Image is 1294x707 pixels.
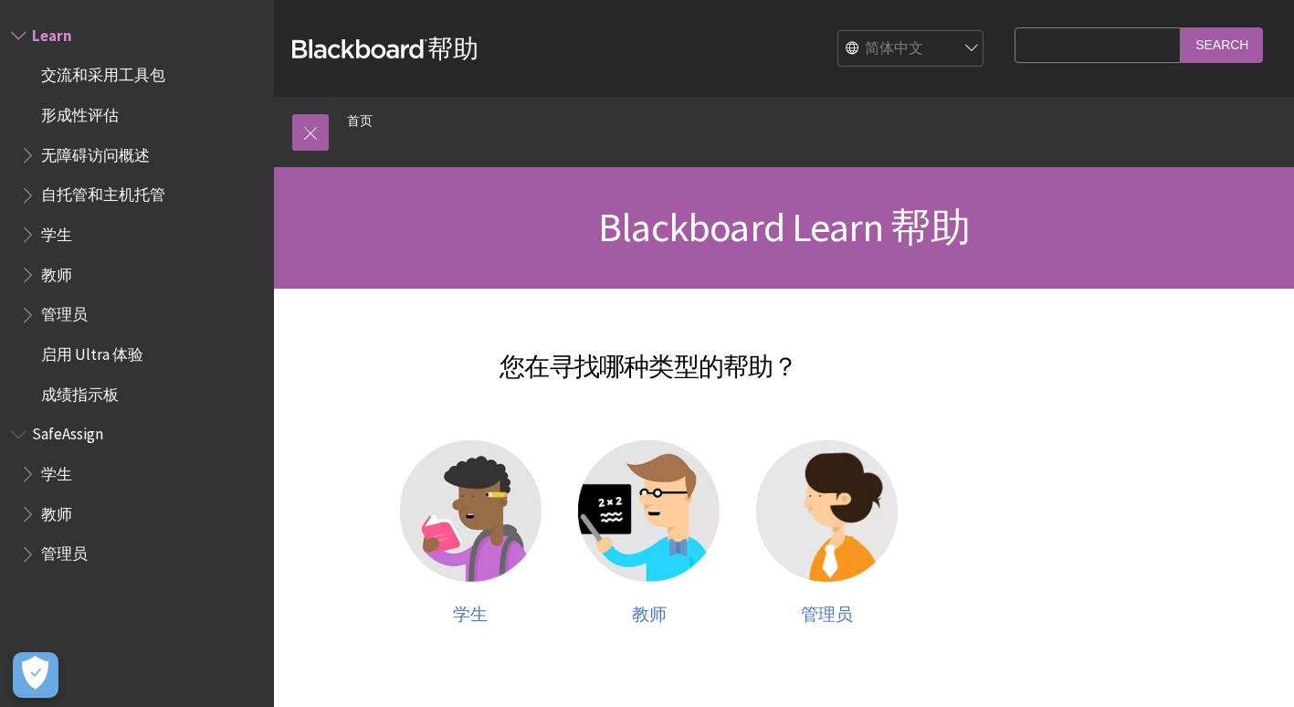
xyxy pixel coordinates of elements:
span: Blackboard Learn 帮助 [598,202,970,252]
input: Search [1181,27,1263,63]
span: 学生 [41,219,72,244]
h2: 您在寻找哪种类型的帮助？ [292,325,1005,385]
span: 教师 [41,259,72,284]
span: 教师 [632,604,667,625]
span: 学生 [41,459,72,483]
span: Learn [32,20,72,45]
span: SafeAssign [32,419,103,444]
span: 管理员 [41,539,88,564]
a: 学生帮助 学生 [400,440,542,624]
a: 教师帮助 教师 [578,440,720,624]
a: 管理员帮助 管理员 [756,440,898,624]
span: 自托管和主机托管 [41,180,165,205]
span: 管理员 [41,300,88,324]
img: 学生帮助 [400,440,542,582]
a: 首页 [347,110,373,132]
span: 启用 Ultra 体验 [41,339,143,364]
select: Site Language Selector [838,31,984,68]
span: 成绩指示板 [41,379,119,404]
img: 教师帮助 [578,440,720,582]
strong: Blackboard [292,39,427,58]
span: 形成性评估 [41,100,119,124]
nav: Book outline for Blackboard SafeAssign [11,419,263,570]
span: 管理员 [801,604,853,625]
button: Open Preferences [13,652,58,698]
nav: Book outline for Blackboard Learn Help [11,20,263,410]
span: 学生 [453,604,488,625]
span: 交流和采用工具包 [41,60,165,85]
img: 管理员帮助 [756,440,898,582]
span: 教师 [41,499,72,523]
span: 无障碍访问概述 [41,140,150,164]
a: Blackboard帮助 [292,32,479,65]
